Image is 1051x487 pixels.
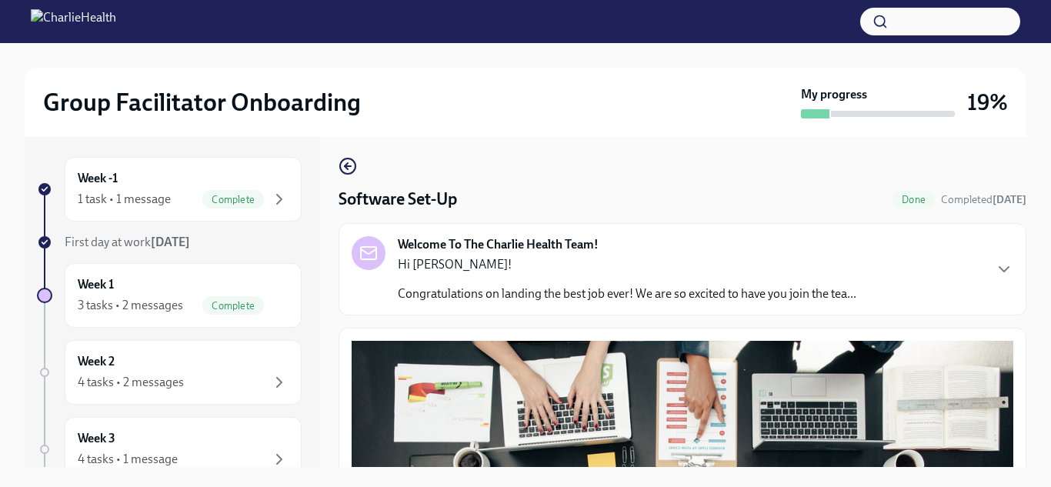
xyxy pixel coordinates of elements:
span: September 19th, 2025 10:49 [941,192,1026,207]
h2: Group Facilitator Onboarding [43,87,361,118]
a: Week 24 tasks • 2 messages [37,340,302,405]
strong: My progress [801,86,867,103]
a: Week 13 tasks • 2 messagesComplete [37,263,302,328]
p: Congratulations on landing the best job ever! We are so excited to have you join the tea... [398,285,856,302]
a: Week 34 tasks • 1 message [37,417,302,482]
span: Complete [202,300,264,312]
h6: Week 3 [78,430,115,447]
span: Done [893,194,935,205]
h6: Week -1 [78,170,118,187]
div: 4 tasks • 2 messages [78,374,184,391]
span: First day at work [65,235,190,249]
img: CharlieHealth [31,9,116,34]
a: First day at work[DATE] [37,234,302,251]
div: 3 tasks • 2 messages [78,297,183,314]
a: Week -11 task • 1 messageComplete [37,157,302,222]
h6: Week 1 [78,276,114,293]
h4: Software Set-Up [339,188,457,211]
h3: 19% [967,88,1008,116]
div: 1 task • 1 message [78,191,171,208]
strong: Welcome To The Charlie Health Team! [398,236,599,253]
p: Hi [PERSON_NAME]! [398,256,856,273]
h6: Week 2 [78,353,115,370]
strong: [DATE] [993,193,1026,206]
div: 4 tasks • 1 message [78,451,178,468]
span: Complete [202,194,264,205]
span: Completed [941,193,1026,206]
strong: [DATE] [151,235,190,249]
